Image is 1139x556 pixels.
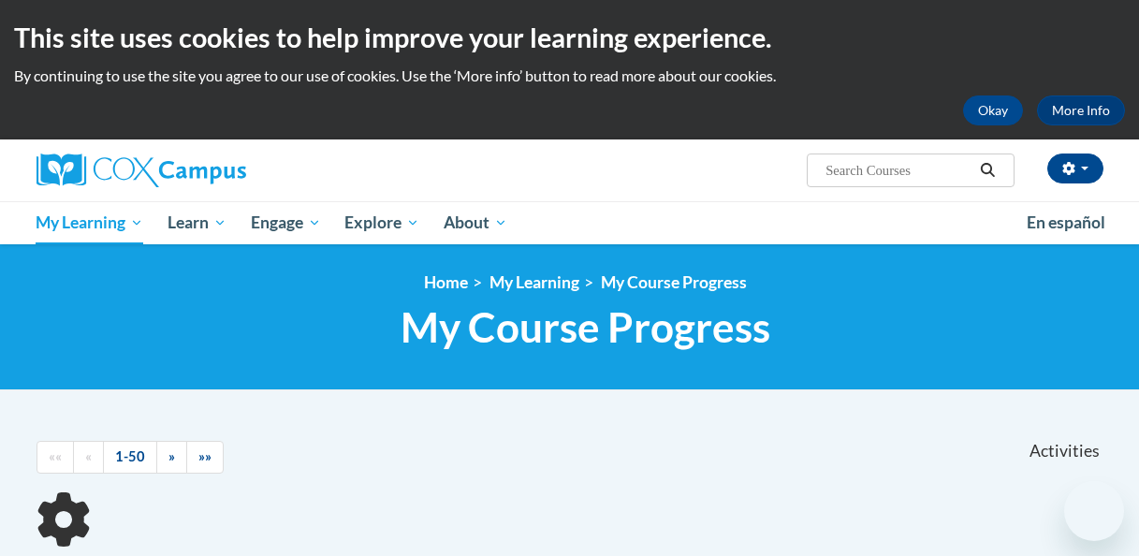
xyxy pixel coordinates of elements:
a: My Learning [489,272,579,292]
a: My Course Progress [601,272,747,292]
span: » [168,448,175,464]
span: « [85,448,92,464]
a: Learn [155,201,239,244]
button: Okay [963,95,1023,125]
a: Home [424,272,468,292]
span: About [444,212,507,234]
span: »» [198,448,212,464]
span: Learn [168,212,226,234]
span: My Learning [36,212,143,234]
a: About [431,201,519,244]
span: My Course Progress [401,302,770,352]
a: More Info [1037,95,1125,125]
a: Engage [239,201,333,244]
a: End [186,441,224,474]
div: Main menu [22,201,1117,244]
p: By continuing to use the site you agree to our use of cookies. Use the ‘More info’ button to read... [14,66,1125,86]
a: Previous [73,441,104,474]
img: Cox Campus [37,154,246,187]
span: Engage [251,212,321,234]
iframe: Button to launch messaging window [1064,481,1124,541]
a: My Learning [24,201,156,244]
span: «« [49,448,62,464]
span: Activities [1029,441,1100,461]
input: Search Courses [824,159,973,182]
button: Search [973,159,1001,182]
a: Next [156,441,187,474]
a: Begining [37,441,74,474]
button: Account Settings [1047,154,1103,183]
a: En español [1015,203,1117,242]
a: 1-50 [103,441,157,474]
a: Explore [332,201,431,244]
h2: This site uses cookies to help improve your learning experience. [14,19,1125,56]
a: Cox Campus [37,154,373,187]
span: En español [1027,212,1105,232]
span: Explore [344,212,419,234]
